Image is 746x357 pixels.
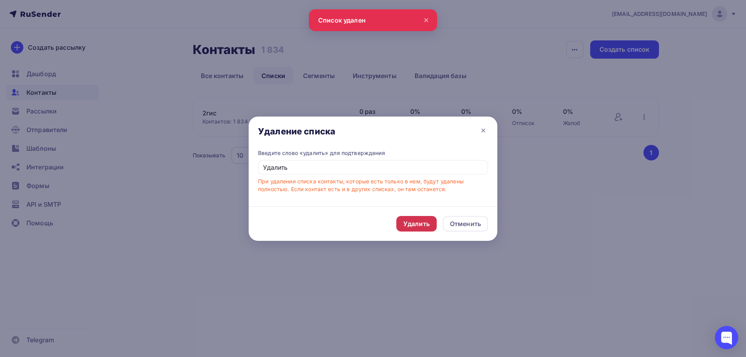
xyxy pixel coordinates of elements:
[258,160,488,175] input: Удалить
[450,219,481,228] div: Отменить
[403,219,430,228] div: Удалить
[258,126,335,137] div: Удаление списка
[258,149,488,157] div: Введите слово «удалить» для подтверждения
[258,178,488,193] div: При удалении списка контакты, которые есть только в нем, будут удалены полностью. Если контакт ес...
